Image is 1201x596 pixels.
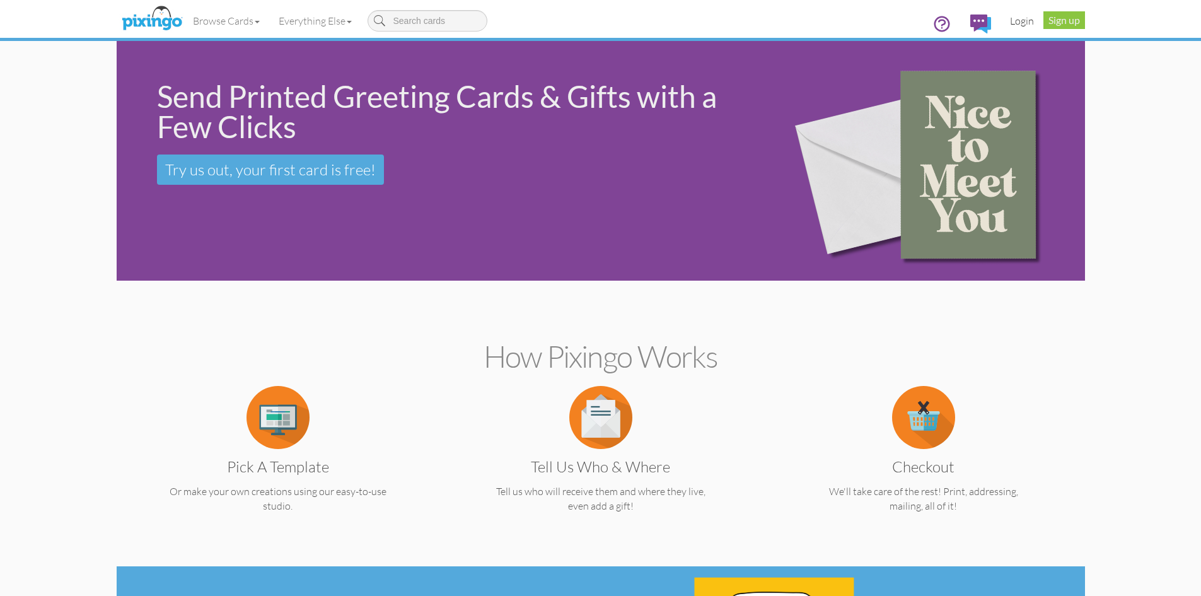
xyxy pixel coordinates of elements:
div: Send Printed Greeting Cards & Gifts with a Few Clicks [157,81,752,142]
a: Everything Else [269,5,361,37]
img: 15b0954d-2d2f-43ee-8fdb-3167eb028af9.png [772,23,1077,299]
img: item.alt [569,386,632,449]
h3: Checkout [796,459,1051,475]
h3: Pick a Template [151,459,405,475]
span: Try us out, your first card is free! [165,160,376,179]
a: Sign up [1043,11,1085,29]
h2: How Pixingo works [139,340,1063,373]
p: We'll take care of the rest! Print, addressing, mailing, all of it! [787,484,1060,513]
a: Login [1001,5,1043,37]
img: item.alt [892,386,955,449]
a: Pick a Template Or make your own creations using our easy-to-use studio. [141,410,415,513]
img: pixingo logo [119,3,185,35]
p: Or make your own creations using our easy-to-use studio. [141,484,415,513]
img: item.alt [247,386,310,449]
input: Search cards [368,10,487,32]
a: Checkout We'll take care of the rest! Print, addressing, mailing, all of it! [787,410,1060,513]
a: Try us out, your first card is free! [157,155,384,185]
h3: Tell us Who & Where [473,459,728,475]
img: comments.svg [970,15,991,33]
p: Tell us who will receive them and where they live, even add a gift! [464,484,738,513]
a: Browse Cards [183,5,269,37]
a: Tell us Who & Where Tell us who will receive them and where they live, even add a gift! [464,410,738,513]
